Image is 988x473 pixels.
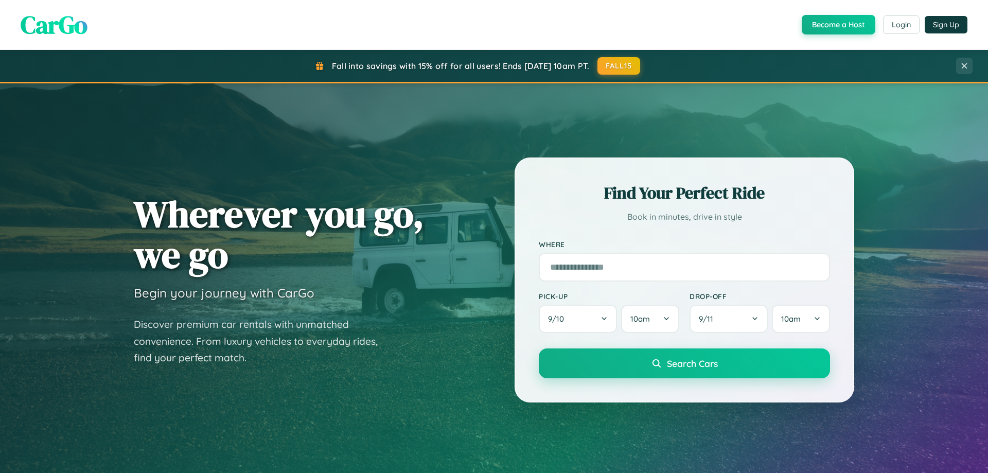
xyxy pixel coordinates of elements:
[772,305,830,333] button: 10am
[548,314,569,324] span: 9 / 10
[539,209,830,224] p: Book in minutes, drive in style
[134,194,424,275] h1: Wherever you go, we go
[781,314,801,324] span: 10am
[21,8,87,42] span: CarGo
[332,61,590,71] span: Fall into savings with 15% off for all users! Ends [DATE] 10am PT.
[134,285,314,301] h3: Begin your journey with CarGo
[925,16,967,33] button: Sign Up
[134,316,391,366] p: Discover premium car rentals with unmatched convenience. From luxury vehicles to everyday rides, ...
[699,314,718,324] span: 9 / 11
[539,292,679,301] label: Pick-up
[883,15,920,34] button: Login
[539,348,830,378] button: Search Cars
[630,314,650,324] span: 10am
[667,358,718,369] span: Search Cars
[802,15,875,34] button: Become a Host
[539,240,830,249] label: Where
[690,305,768,333] button: 9/11
[621,305,679,333] button: 10am
[539,182,830,204] h2: Find Your Perfect Ride
[597,57,641,75] button: FALL15
[690,292,830,301] label: Drop-off
[539,305,617,333] button: 9/10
